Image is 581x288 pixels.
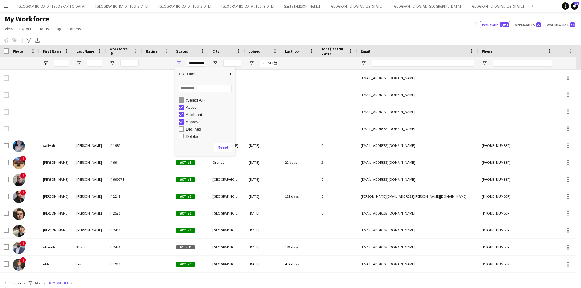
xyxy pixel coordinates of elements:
app-action-btn: Advanced filters [25,37,32,44]
div: [GEOGRAPHIC_DATA] [209,205,245,222]
span: First Name [43,49,61,53]
span: Jobs (last 90 days) [321,47,346,56]
span: Paused [176,245,195,250]
input: Search filter values [179,85,232,92]
img: Abanob Khalil [13,242,25,254]
a: 13 [571,2,578,10]
span: Tag [55,26,61,31]
button: Santa [PERSON_NAME] [279,0,325,12]
span: City [212,49,219,53]
div: lf_2575 [106,205,142,222]
div: Filter List [175,96,235,176]
span: Comms [67,26,81,31]
input: Row Selection is disabled for this row (unchecked) [4,126,9,131]
div: [PERSON_NAME] [39,188,73,205]
div: 2 [318,154,357,171]
div: 129 days [281,188,318,205]
div: [PHONE_NUMBER] [478,205,556,222]
div: 22 days [281,154,318,171]
span: Status [37,26,49,31]
div: 0 [318,188,357,205]
div: [GEOGRAPHIC_DATA] [209,239,245,255]
div: 0 [318,103,357,120]
div: [DATE] [245,154,281,171]
button: Everyone1,051 [480,21,510,28]
span: Active [176,194,195,199]
a: Comms [65,25,84,33]
app-action-btn: Export XLSX [34,37,41,44]
div: Approved [186,120,234,124]
span: ! [20,240,26,246]
div: [EMAIL_ADDRESS][DOMAIN_NAME] [357,103,478,120]
span: Active [176,228,195,233]
button: [GEOGRAPHIC_DATA], [US_STATE] [325,0,388,12]
div: lf_2436 [106,239,142,255]
img: Aaron Peralta [13,208,25,220]
div: Applicant [186,112,234,117]
span: Rating [146,49,157,53]
button: Remove filters [48,280,75,286]
div: [PHONE_NUMBER] [478,188,556,205]
span: Active [176,177,195,182]
div: Love [73,256,106,272]
input: Row Selection is disabled for this row (unchecked) [4,109,9,115]
a: Status [35,25,51,33]
span: ! [20,173,26,179]
div: [DATE] [245,256,281,272]
span: Last Name [76,49,94,53]
span: Phone [482,49,492,53]
div: [DATE] [245,137,281,154]
span: Joined [249,49,261,53]
button: Reset [214,143,232,152]
div: [PHONE_NUMBER] [478,171,556,188]
div: [PERSON_NAME] [73,137,106,154]
div: Deleted [186,134,234,139]
div: 0 [318,120,357,137]
div: Abanob [39,239,73,255]
div: lf_1911 [106,256,142,272]
button: Open Filter Menu [249,60,254,66]
span: Email [361,49,370,53]
button: [GEOGRAPHIC_DATA], [GEOGRAPHIC_DATA] [12,0,90,12]
div: [DATE] [245,171,281,188]
span: ! [20,257,26,263]
span: 1 filter set [32,281,48,285]
div: [PHONE_NUMBER] [478,154,556,171]
div: 0 [318,239,357,255]
div: 0 [318,205,357,222]
div: [PERSON_NAME] [39,205,73,222]
div: [EMAIL_ADDRESS][DOMAIN_NAME] [357,171,478,188]
button: Open Filter Menu [482,60,487,66]
div: [EMAIL_ADDRESS][DOMAIN_NAME] [357,256,478,272]
div: [EMAIL_ADDRESS][DOMAIN_NAME] [357,137,478,154]
span: 1,051 [500,22,509,27]
div: [PHONE_NUMBER] [478,239,556,255]
button: [GEOGRAPHIC_DATA], [US_STATE] [216,0,279,12]
a: Export [17,25,34,33]
button: [GEOGRAPHIC_DATA], [GEOGRAPHIC_DATA] [388,0,466,12]
span: Status [176,49,188,53]
div: lf_99 [106,154,142,171]
span: Active [176,211,195,216]
div: [GEOGRAPHIC_DATA] [209,222,245,238]
div: [PERSON_NAME] [73,205,106,222]
button: Open Filter Menu [361,60,366,66]
a: Tag [53,25,64,33]
div: Column Filter [175,67,235,156]
div: Orange [209,154,245,171]
img: Aaron Cooper [13,174,25,186]
div: lf_2249 [106,188,142,205]
div: [EMAIL_ADDRESS][DOMAIN_NAME] [357,239,478,255]
div: [DATE] [245,239,281,255]
input: Last Name Filter Input [87,60,102,67]
div: [EMAIL_ADDRESS][DOMAIN_NAME] [357,222,478,238]
button: [GEOGRAPHIC_DATA], [US_STATE] [90,0,153,12]
span: 34 [570,22,575,27]
span: Photo [13,49,23,53]
div: (Select All) [186,98,234,102]
div: [PERSON_NAME] [73,222,106,238]
button: Applicants22 [513,21,542,28]
div: [PHONE_NUMBER] [478,222,556,238]
div: [PERSON_NAME] [73,154,106,171]
img: Aaron Bolton [13,157,25,169]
